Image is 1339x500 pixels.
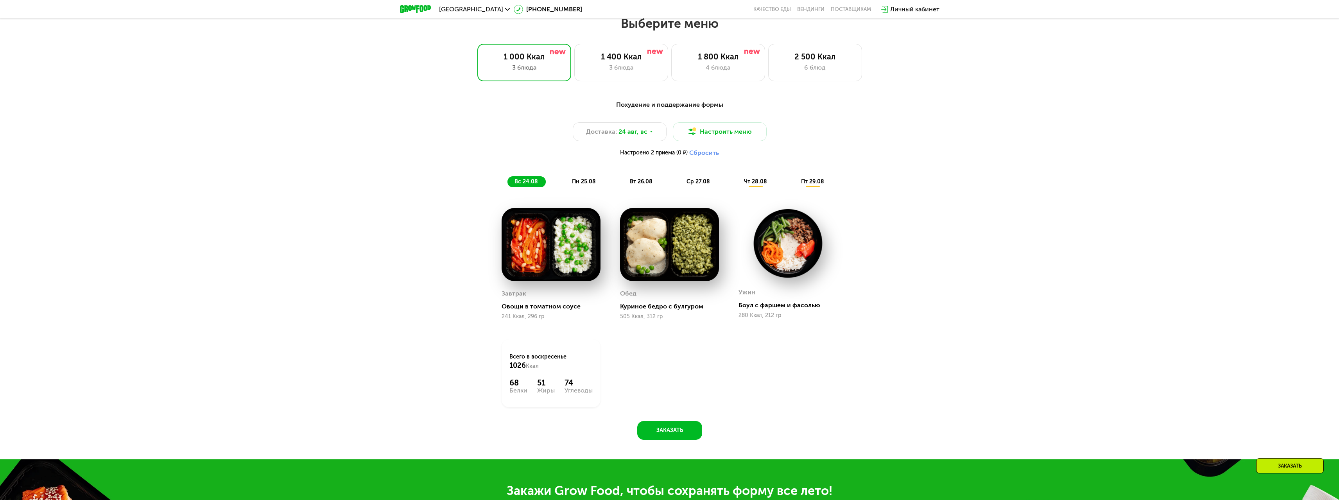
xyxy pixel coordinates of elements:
[630,178,652,185] span: вт 26.08
[620,150,688,156] span: Настроено 2 приема (0 ₽)
[739,301,844,309] div: Боул с фаршем и фасолью
[25,16,1314,31] h2: Выберите меню
[565,387,593,394] div: Углеводы
[890,5,939,14] div: Личный кабинет
[620,314,719,320] div: 505 Ккал, 312 гр
[673,122,767,141] button: Настроить меню
[739,312,837,319] div: 280 Ккал, 212 гр
[586,127,617,136] span: Доставка:
[565,378,593,387] div: 74
[509,378,527,387] div: 68
[486,52,563,61] div: 1 000 Ккал
[502,314,600,320] div: 241 Ккал, 296 гр
[509,353,593,370] div: Всего в воскресенье
[679,63,757,72] div: 4 блюда
[739,287,755,298] div: Ужин
[831,6,871,13] div: поставщикам
[514,5,582,14] a: [PHONE_NUMBER]
[583,63,660,72] div: 3 блюда
[776,63,854,72] div: 6 блюд
[620,303,725,310] div: Куриное бедро с булгуром
[801,178,824,185] span: пт 29.08
[537,378,555,387] div: 51
[502,303,607,310] div: Овощи в томатном соусе
[509,387,527,394] div: Белки
[776,52,854,61] div: 2 500 Ккал
[526,363,539,369] span: Ккал
[744,178,767,185] span: чт 28.08
[689,149,719,157] button: Сбросить
[439,6,503,13] span: [GEOGRAPHIC_DATA]
[438,100,901,110] div: Похудение и поддержание формы
[679,52,757,61] div: 1 800 Ккал
[583,52,660,61] div: 1 400 Ккал
[502,288,526,299] div: Завтрак
[537,387,555,394] div: Жиры
[797,6,825,13] a: Вендинги
[753,6,791,13] a: Качество еды
[618,127,647,136] span: 24 авг, вс
[1256,458,1324,473] div: Заказать
[509,361,526,370] span: 1026
[637,421,702,440] button: Заказать
[514,178,538,185] span: вс 24.08
[687,178,710,185] span: ср 27.08
[620,288,636,299] div: Обед
[486,63,563,72] div: 3 блюда
[572,178,596,185] span: пн 25.08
